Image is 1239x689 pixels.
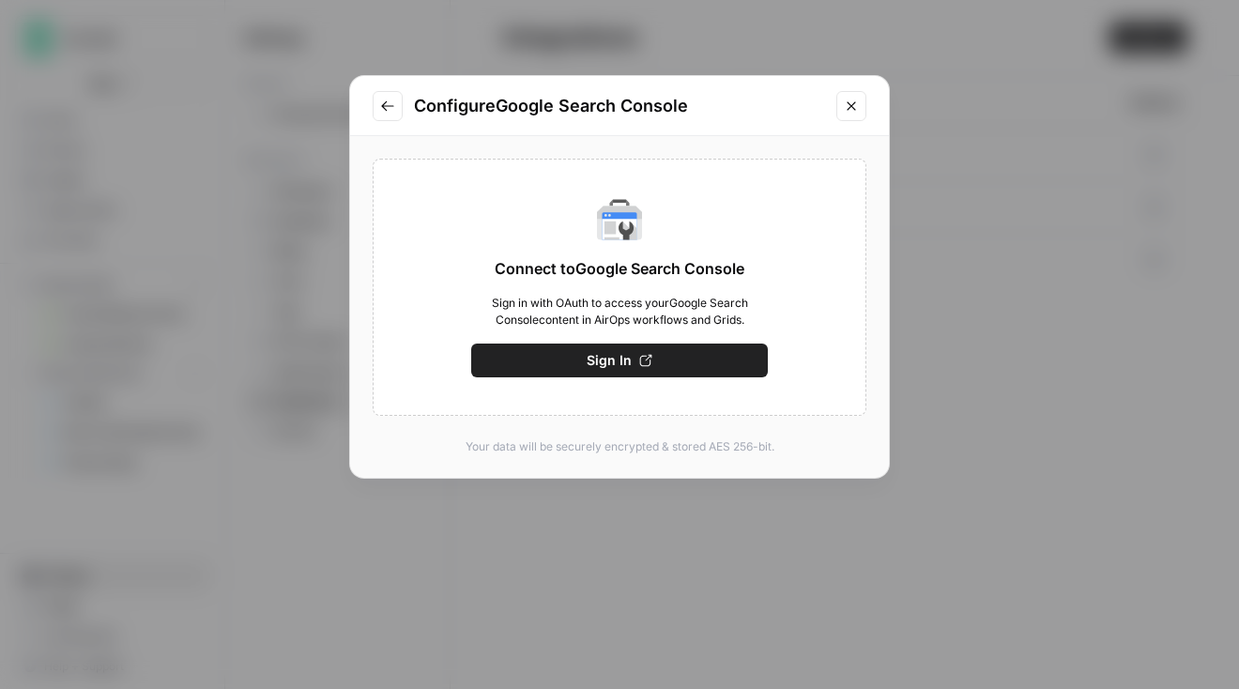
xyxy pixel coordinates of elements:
[414,93,825,119] h2: Configure Google Search Console
[495,257,744,280] span: Connect to Google Search Console
[373,91,403,121] button: Go to previous step
[471,344,768,377] button: Sign In
[471,295,768,329] span: Sign in with OAuth to access your Google Search Console content in AirOps workflows and Grids.
[597,197,642,242] img: Google Search Console
[836,91,866,121] button: Close modal
[587,351,632,370] span: Sign In
[373,438,866,455] p: Your data will be securely encrypted & stored AES 256-bit.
